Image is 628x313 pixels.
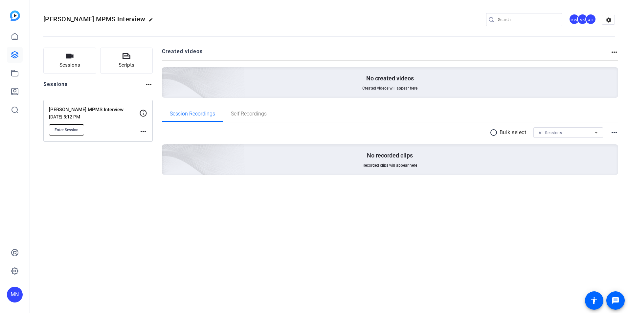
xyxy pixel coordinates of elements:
img: blue-gradient.svg [10,10,20,21]
span: Session Recordings [170,111,215,116]
span: All Sessions [539,131,562,135]
div: MN [577,14,588,25]
mat-icon: radio_button_unchecked [490,129,500,136]
mat-icon: more_horiz [139,128,147,136]
span: Self Recordings [231,111,267,116]
h2: Sessions [43,80,68,93]
h2: Created videos [162,48,611,60]
p: Bulk select [500,129,527,136]
input: Search [498,16,557,24]
div: KW [569,14,580,25]
ngx-avatar: Morgan Nielsen [577,14,589,25]
span: Sessions [59,61,80,69]
span: Scripts [119,61,134,69]
p: No recorded clips [367,152,413,159]
mat-icon: settings [602,15,615,25]
mat-icon: edit [148,17,156,25]
mat-icon: more_horiz [610,129,618,136]
div: MN [7,287,23,303]
span: Enter Session [55,127,78,133]
p: [DATE] 5:12 PM [49,114,139,119]
ngx-avatar: Andrii Domres [585,14,597,25]
mat-icon: message [612,297,619,304]
button: Sessions [43,48,96,74]
p: [PERSON_NAME] MPMS Interview [49,106,139,114]
mat-icon: more_horiz [610,48,618,56]
mat-icon: more_horiz [145,80,153,88]
button: Enter Session [49,124,84,136]
span: [PERSON_NAME] MPMS Interview [43,15,145,23]
img: embarkstudio-empty-session.png [88,79,245,222]
img: Creted videos background [88,2,245,145]
mat-icon: accessibility [590,297,598,304]
span: Recorded clips will appear here [363,163,417,168]
span: Created videos will appear here [362,86,417,91]
button: Scripts [100,48,153,74]
p: No created videos [366,74,414,82]
ngx-avatar: Kellie Walker [569,14,580,25]
div: AD [585,14,596,25]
